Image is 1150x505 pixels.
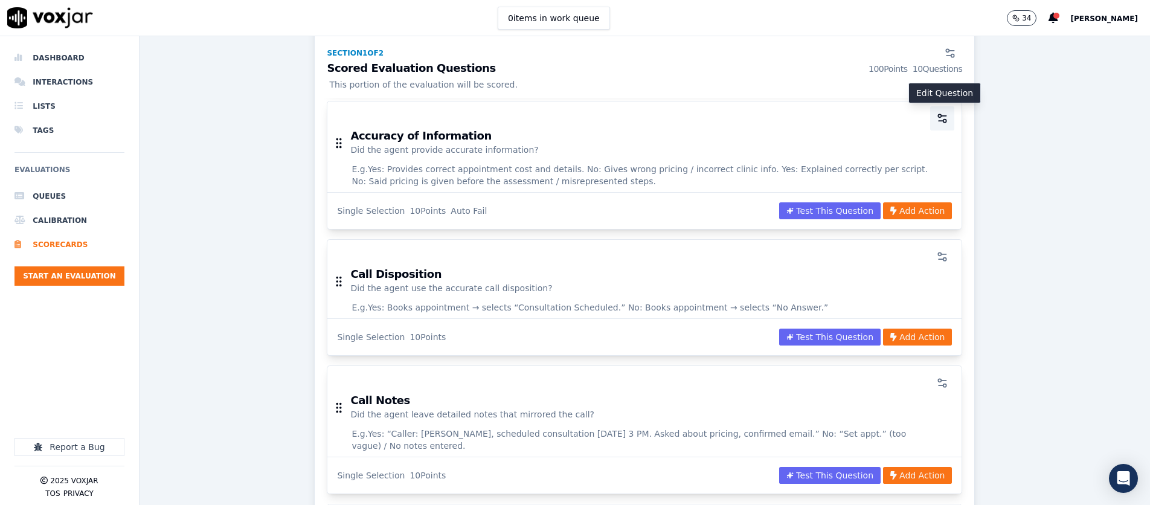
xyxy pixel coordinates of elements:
div: 10 Points [410,331,446,343]
h6: Evaluations [14,162,124,184]
div: 10 Points [410,469,446,481]
p: Did the agent use the accurate call disposition? [350,282,552,294]
div: Single Selection [337,469,405,481]
button: Test This Question [779,202,881,219]
h3: Scored Evaluation Questions [327,63,962,75]
a: Calibration [14,208,124,233]
button: Start an Evaluation [14,266,124,286]
button: Add Action [883,329,952,346]
span: [PERSON_NAME] [1070,14,1138,23]
button: 0items in work queue [498,7,610,30]
p: Edit Question [916,87,973,99]
span: E.g. Yes: “Caller: [PERSON_NAME], scheduled consultation [DATE] 3 PM. Asked about pricing, confir... [352,428,937,452]
button: Add Action [883,202,952,219]
button: Report a Bug [14,438,124,456]
a: Scorecards [14,233,124,257]
span: E.g. Yes: Provides correct appointment cost and details. No: Gives wrong pricing / incorrect clin... [352,163,937,187]
a: Lists [14,94,124,118]
p: 2025 Voxjar [50,476,98,486]
a: Tags [14,118,124,143]
button: Privacy [63,489,94,498]
p: Did the agent provide accurate information? [350,144,538,156]
div: Section 1 of 2 [327,48,384,58]
h3: Call Disposition [350,269,552,280]
a: Dashboard [14,46,124,70]
button: [PERSON_NAME] [1070,11,1150,25]
button: Test This Question [779,329,881,346]
a: Queues [14,184,124,208]
h3: Call Notes [350,395,594,406]
h3: Accuracy of Information [350,130,538,141]
div: 10 Points [410,205,446,217]
div: Open Intercom Messenger [1109,464,1138,493]
p: Did the agent leave detailed notes that mirrored the call? [350,408,594,420]
button: Add Action [883,467,952,484]
button: 34 [1007,10,1049,26]
div: 10 Questions [913,63,963,75]
span: E.g. Yes: Books appointment → selects “Consultation Scheduled.” No: Books appointment → selects “... [352,301,828,314]
button: Test This Question [779,467,881,484]
img: voxjar logo [7,7,93,28]
p: This portion of the evaluation will be scored. [327,79,962,91]
div: 100 Points [869,63,908,75]
div: Auto Fail [451,205,487,217]
a: Interactions [14,70,124,94]
button: TOS [45,489,60,498]
button: 34 [1007,10,1036,26]
div: Single Selection [337,331,405,343]
p: 34 [1022,13,1031,23]
div: Single Selection [337,205,405,217]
